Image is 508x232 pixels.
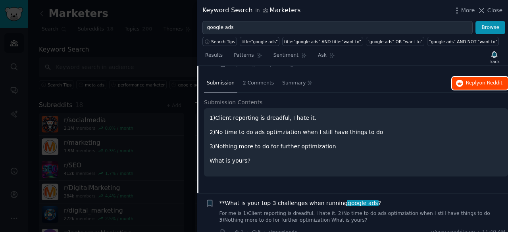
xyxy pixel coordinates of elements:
button: More [453,6,475,15]
span: Close [487,6,502,15]
span: Sentiment [273,52,298,59]
div: "google ads" AND NOT "want to" [429,39,497,44]
a: "google ads" OR "want to" [366,37,425,46]
span: 2 Comments [243,80,274,87]
span: Search Tips [211,39,235,44]
a: Patterns [231,49,265,65]
a: **What is your top 3 challenges when runninggoogle ads? [219,199,381,207]
button: Close [477,6,502,15]
span: in [255,7,260,14]
span: Patterns [234,52,254,59]
p: 1)Client reporting is dreadful, I hate it. [210,114,502,122]
button: Track [486,49,502,65]
p: 2)No time to do ads optimziation when I still have things to do [210,128,502,136]
div: "google ads" OR "want to" [368,39,423,44]
div: Track [489,59,500,64]
span: Summary [282,80,306,87]
a: "google ads" AND NOT "want to" [427,37,499,46]
a: title:"google ads" AND title:"want to" [282,37,363,46]
a: Ask [315,49,338,65]
span: Results [205,52,223,59]
input: Try a keyword related to your business [202,21,473,35]
div: Keyword Search Marketers [202,6,301,15]
a: Results [202,49,225,65]
span: More [461,6,475,15]
span: Reply [466,80,502,87]
a: title:"google ads" [240,37,279,46]
span: Submission [207,80,235,87]
a: For me is 1)Client reporting is dreadful, I hate it. 2)No time to do ads optimziation when I stil... [219,210,506,224]
p: What is yours? [210,157,502,165]
div: title:"google ads" [242,39,278,44]
button: Browse [475,21,505,35]
button: Search Tips [202,37,237,46]
span: google ads [347,200,379,206]
span: Submission Contents [204,98,263,107]
span: Ask [318,52,327,59]
span: r/PPC [268,62,281,67]
p: 3)Nothing more to do for further optimization [210,142,502,151]
span: on Reddit [479,80,502,86]
span: **What is your top 3 challenges when running ? [219,199,381,207]
a: Sentiment [271,49,310,65]
button: Replyon Reddit [452,77,508,90]
div: title:"google ads" AND title:"want to" [284,39,361,44]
